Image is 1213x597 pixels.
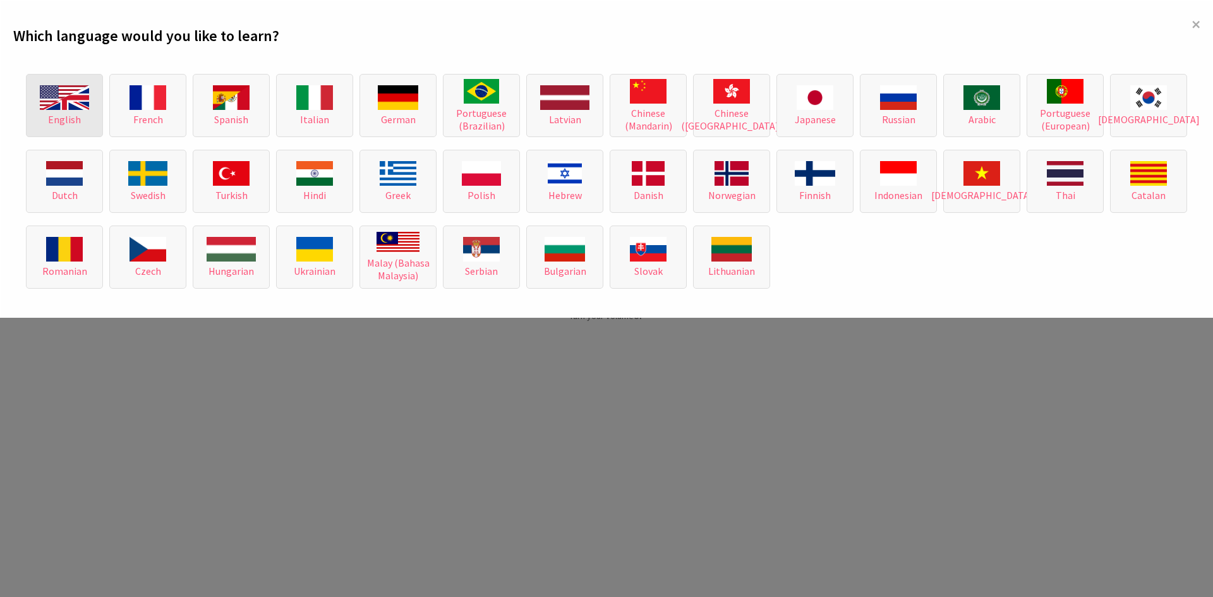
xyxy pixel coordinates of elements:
span: Hindi [303,189,326,202]
span: Spanish [214,113,248,126]
button: [DEMOGRAPHIC_DATA] [943,150,1020,213]
button: Thai [1027,150,1104,213]
img: Thai [1047,161,1084,186]
img: Greek [380,161,417,186]
button: Lithuanian [693,226,770,289]
button: Ukrainian [276,226,353,289]
span: Turkish [215,189,248,202]
img: Slovak [630,237,667,262]
img: Catalan [1130,161,1168,186]
img: German [378,85,419,110]
img: Chinese (Mandarin) [713,79,751,104]
img: English [40,85,89,110]
button: Catalan [1110,150,1187,213]
img: Russian [880,85,917,110]
button: Hindi [276,150,353,213]
span: Norwegian [708,189,756,202]
img: Finnish [795,161,835,186]
img: Spanish [213,85,250,110]
button: Swedish [109,150,186,213]
button: Danish [610,150,687,213]
span: [DEMOGRAPHIC_DATA] [931,189,1033,202]
span: Russian [882,113,915,126]
button: Serbian [443,226,520,289]
img: Serbian [463,237,500,262]
button: Finnish [776,150,854,213]
span: Italian [300,113,329,126]
img: French [130,85,167,110]
img: Italian [296,85,334,110]
span: Thai [1056,189,1075,202]
img: Bulgarian [545,237,586,262]
button: Greek [359,150,437,213]
img: Portuguese (European) [1047,79,1084,104]
button: Japanese [776,74,854,137]
span: Czech [135,265,161,277]
button: Turkish [193,150,270,213]
button: Romanian [26,226,103,289]
button: Russian [860,74,937,137]
img: Norwegian [715,161,749,186]
span: Japanese [795,113,836,126]
span: Indonesian [874,189,922,202]
span: Portuguese (Brazilian) [450,107,513,132]
img: Korean [1130,85,1168,110]
img: Polish [462,161,501,186]
img: Turkish [213,161,250,186]
button: Latvian [526,74,603,137]
button: Spanish [193,74,270,137]
img: Latvian [540,85,589,110]
span: Danish [634,189,663,202]
span: Arabic [969,113,996,126]
img: Swedish [128,161,167,186]
span: French [133,113,163,126]
img: Hungarian [207,237,256,262]
button: Czech [109,226,186,289]
img: Indonesian [880,161,917,186]
button: French [109,74,186,137]
span: Ukrainian [294,265,335,277]
button: Norwegian [693,150,770,213]
span: English [48,113,81,126]
button: Hungarian [193,226,270,289]
span: Swedish [131,189,166,202]
img: Chinese (Mandarin) [630,79,667,104]
button: Portuguese (European) [1027,74,1104,137]
span: Latvian [549,113,581,126]
span: Chinese (Mandarin) [617,107,680,132]
img: Hebrew [548,161,582,186]
button: Bulgarian [526,226,603,289]
button: Malay (Bahasa Malaysia) [359,226,437,289]
button: Indonesian [860,150,937,213]
span: Hungarian [208,265,254,277]
button: Hebrew [526,150,603,213]
img: Japanese [797,85,834,110]
span: Serbian [465,265,498,277]
img: Romanian [46,237,83,262]
span: Bulgarian [544,265,586,277]
span: Catalan [1132,189,1166,202]
img: Danish [632,161,665,186]
span: Greek [385,189,411,202]
span: × [1192,13,1200,35]
span: Romanian [42,265,87,277]
img: Czech [130,237,167,262]
img: Malay (Bahasa Malaysia) [377,232,419,253]
span: Hebrew [548,189,582,202]
span: [DEMOGRAPHIC_DATA] [1098,113,1200,126]
span: Dutch [52,189,78,202]
span: Chinese ([GEOGRAPHIC_DATA]) [681,107,782,132]
img: Vietnamese [963,161,1001,186]
button: [DEMOGRAPHIC_DATA] [1110,74,1187,137]
span: Finnish [799,189,831,202]
button: Polish [443,150,520,213]
button: Arabic [943,74,1020,137]
span: Lithuanian [708,265,755,277]
img: Ukrainian [296,237,334,262]
span: Malay (Bahasa Malaysia) [366,256,430,282]
img: Hindi [296,161,334,186]
button: Portuguese (Brazilian) [443,74,520,137]
span: German [381,113,416,126]
span: Polish [468,189,495,202]
span: Portuguese (European) [1034,107,1097,132]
